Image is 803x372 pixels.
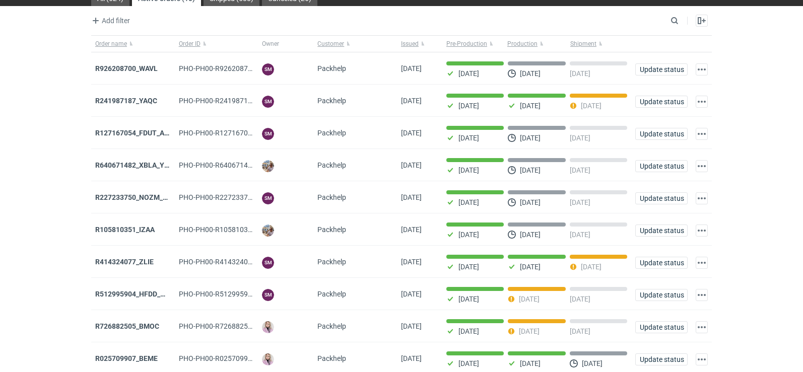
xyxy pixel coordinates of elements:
figcaption: SM [262,63,274,76]
p: [DATE] [458,327,479,335]
button: Production [505,36,568,52]
button: Actions [696,225,708,237]
span: 25/08/2025 [401,322,422,330]
span: Packhelp [317,64,346,72]
figcaption: SM [262,96,274,108]
button: Pre-Production [442,36,505,52]
p: [DATE] [519,295,540,303]
span: Update status [640,259,683,266]
button: Shipment [568,36,631,52]
strong: R227233750_NOZM_V1 [95,193,171,201]
button: Update status [635,353,688,365]
span: Order name [95,40,127,48]
img: Klaudia Wiśniewska [262,353,274,365]
p: [DATE] [570,295,590,303]
span: PHO-PH00-R640671482_XBLA_YSXL_LGDV_BUVN_WVLV [179,161,361,169]
span: 26/08/2025 [401,258,422,266]
figcaption: SM [262,257,274,269]
p: [DATE] [520,263,541,271]
a: R105810351_IZAA [95,226,155,234]
button: Actions [696,353,708,365]
strong: R926208700_WAVL [95,64,158,72]
figcaption: SM [262,192,274,204]
button: Update status [635,128,688,140]
span: Shipment [570,40,596,48]
p: [DATE] [581,102,601,110]
p: [DATE] [520,198,541,206]
span: Packhelp [317,193,346,201]
span: Update status [640,227,683,234]
a: R241987187_YAQC [95,97,157,105]
button: Customer [313,36,397,52]
span: PHO-PH00-R025709907_BEME [179,354,278,362]
span: 09/09/2025 [401,129,422,137]
a: R726882505_BMOC [95,322,159,330]
a: R640671482_XBLA_YSXL_LGDV_BUVN_WVLV [95,161,242,169]
strong: R414324077_ZLIE [95,258,154,266]
span: Owner [262,40,279,48]
button: Actions [696,192,708,204]
p: [DATE] [570,166,590,174]
span: PHO-PH00-R105810351_IZAA [179,226,274,234]
p: [DATE] [570,69,590,78]
img: Michał Palasek [262,160,274,172]
span: 10/09/2025 [401,97,422,105]
p: [DATE] [581,263,601,271]
span: Order ID [179,40,200,48]
button: Issued [397,36,442,52]
p: [DATE] [520,102,541,110]
button: Actions [696,63,708,76]
p: [DATE] [458,198,479,206]
span: 02/09/2025 [401,226,422,234]
p: [DATE] [458,231,479,239]
figcaption: SM [262,289,274,301]
p: [DATE] [570,231,590,239]
button: Update status [635,160,688,172]
span: Packhelp [317,97,346,105]
span: PHO-PH00-R414324077_ZLIE [179,258,273,266]
span: Pre-Production [446,40,487,48]
button: Update status [635,289,688,301]
span: Update status [640,356,683,363]
p: [DATE] [458,134,479,142]
span: 04/09/2025 [401,193,422,201]
span: PHO-PH00-R726882505_BMOC [179,322,279,330]
p: [DATE] [458,295,479,303]
button: Add filter [89,15,130,27]
span: Update status [640,324,683,331]
a: R025709907_BEME [95,354,158,362]
button: Actions [696,257,708,269]
span: Customer [317,40,344,48]
span: PHO-PH00-R127167054_FDUT_ACTL [179,129,296,137]
p: [DATE] [570,327,590,335]
button: Actions [696,160,708,172]
p: [DATE] [520,231,541,239]
span: PHO-PH00-R227233750_NOZM_V1 [179,193,291,201]
span: Packhelp [317,258,346,266]
img: Klaudia Wiśniewska [262,321,274,333]
p: [DATE] [519,327,540,335]
span: Update status [640,98,683,105]
span: 08/09/2025 [401,161,422,169]
span: Update status [640,291,683,299]
span: Issued [401,40,419,48]
p: [DATE] [520,134,541,142]
button: Update status [635,63,688,76]
span: Packhelp [317,226,346,234]
button: Update status [635,225,688,237]
span: Packhelp [317,354,346,362]
span: Update status [640,130,683,137]
button: Update status [635,96,688,108]
p: [DATE] [458,69,479,78]
button: Update status [635,257,688,269]
span: Update status [640,195,683,202]
a: R512995904_HFDD_MOOR [95,290,181,298]
a: R127167054_FDUT_ACTL [95,129,177,137]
